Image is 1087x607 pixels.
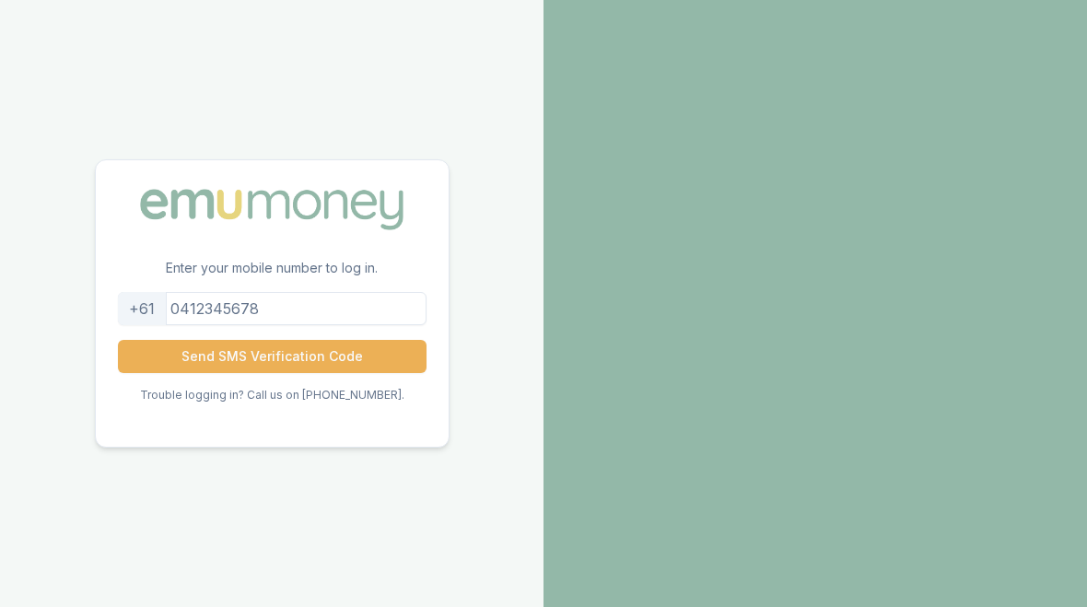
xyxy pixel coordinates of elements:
button: Send SMS Verification Code [118,340,427,373]
p: Enter your mobile number to log in. [96,259,449,292]
div: +61 [118,292,167,325]
img: Emu Money [134,182,410,236]
input: 0412345678 [118,292,427,325]
p: Trouble logging in? Call us on [PHONE_NUMBER]. [140,388,404,403]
